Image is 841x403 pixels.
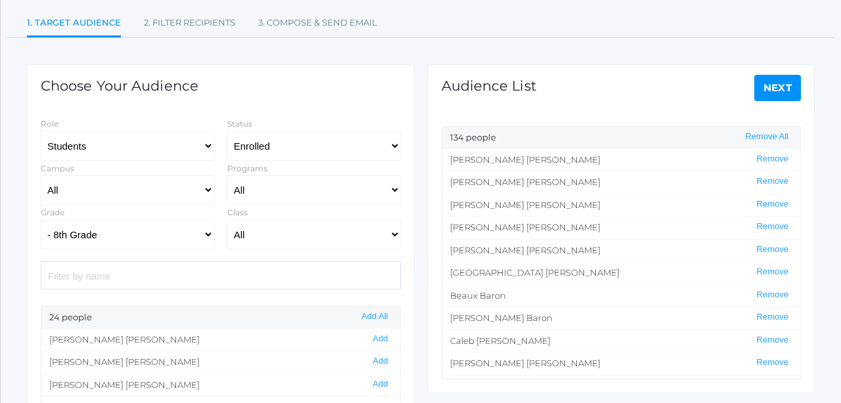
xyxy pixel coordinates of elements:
[369,356,392,367] button: Add
[41,329,400,351] li: [PERSON_NAME] [PERSON_NAME]
[753,289,792,301] button: Remove
[258,10,377,36] a: 3. Compose & Send Email
[442,127,801,149] div: 134 people
[41,261,401,289] input: Filter by name
[442,352,801,375] li: [PERSON_NAME] [PERSON_NAME]
[41,373,400,396] li: [PERSON_NAME] [PERSON_NAME]
[442,78,537,93] h1: Audience List
[442,171,801,194] li: [PERSON_NAME] [PERSON_NAME]
[144,10,235,36] a: 2. Filter Recipients
[369,333,392,345] button: Add
[41,163,74,173] label: Campus
[442,261,801,284] li: [GEOGRAPHIC_DATA] [PERSON_NAME]
[442,375,801,398] li: Jewel [PERSON_NAME]
[442,284,801,307] li: Beaux Baron
[753,199,792,210] button: Remove
[227,163,267,173] label: Programs
[753,176,792,187] button: Remove
[227,207,248,217] label: Class
[41,119,58,129] label: Role
[41,350,400,373] li: [PERSON_NAME] [PERSON_NAME]
[227,119,252,129] label: Status
[442,329,801,352] li: Caleb [PERSON_NAME]
[41,207,64,217] label: Grade
[753,244,792,255] button: Remove
[753,312,792,323] button: Remove
[41,78,198,93] h1: Choose Your Audience
[442,149,801,171] li: [PERSON_NAME] [PERSON_NAME]
[27,10,121,38] a: 1. Target Audience
[357,311,392,322] button: Add All
[442,194,801,217] li: [PERSON_NAME] [PERSON_NAME]
[369,379,392,390] button: Add
[753,154,792,165] button: Remove
[753,221,792,232] button: Remove
[753,335,792,346] button: Remove
[753,266,792,278] button: Remove
[41,307,400,329] div: 24 people
[754,75,802,101] a: Next
[753,357,792,368] button: Remove
[442,216,801,239] li: [PERSON_NAME] [PERSON_NAME]
[442,239,801,262] li: [PERSON_NAME] [PERSON_NAME]
[741,131,792,142] button: Remove All
[442,307,801,329] li: [PERSON_NAME] Baron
